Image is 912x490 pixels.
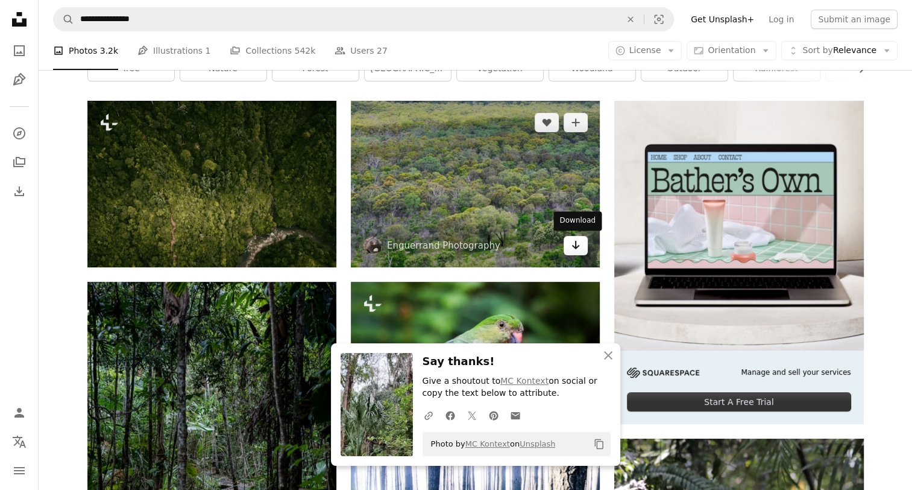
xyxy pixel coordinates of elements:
[483,403,505,427] a: Share on Pinterest
[535,113,559,132] button: Like
[423,375,611,399] p: Give a shoutout to on social or copy the text below to attribute.
[684,10,761,29] a: Get Unsplash+
[564,113,588,132] button: Add to Collection
[802,45,832,55] span: Sort by
[627,367,699,378] img: file-1705255347840-230a6ab5bca9image
[465,439,510,448] a: MC Kontext
[7,39,31,63] a: Photos
[7,121,31,145] a: Explore
[87,463,336,474] a: a path in the middle of a forest with lots of trees
[230,31,315,70] a: Collections 542k
[627,392,851,412] div: Start A Free Trial
[7,150,31,174] a: Collections
[87,101,336,267] img: a river running through a lush green forest
[294,44,315,57] span: 542k
[423,353,611,371] h3: Say thanks!
[363,236,382,255] img: Go to Enguerrand Photography's profile
[708,45,755,55] span: Orientation
[553,211,602,231] div: Download
[781,41,898,60] button: Sort byRelevance
[500,376,549,386] a: MC Kontext
[54,8,74,31] button: Search Unsplash
[7,401,31,425] a: Log in / Sign up
[351,178,600,189] a: a lush green forest filled with lots of trees
[461,403,483,427] a: Share on Twitter
[351,101,600,267] img: a lush green forest filled with lots of trees
[387,240,500,252] a: Enguerrand Photography
[564,236,588,255] a: Download
[7,68,31,92] a: Illustrations
[617,8,644,31] button: Clear
[377,44,388,57] span: 27
[505,403,526,427] a: Share over email
[425,434,556,454] span: Photo by on
[614,101,863,350] img: file-1707883121023-8e3502977149image
[608,41,682,60] button: License
[644,8,673,31] button: Visual search
[7,459,31,483] button: Menu
[811,10,898,29] button: Submit an image
[614,101,863,424] a: Manage and sell your servicesStart A Free Trial
[53,7,674,31] form: Find visuals sitewide
[87,178,336,189] a: a river running through a lush green forest
[439,403,461,427] a: Share on Facebook
[137,31,210,70] a: Illustrations 1
[520,439,555,448] a: Unsplash
[687,41,776,60] button: Orientation
[7,7,31,34] a: Home — Unsplash
[7,179,31,203] a: Download History
[206,44,211,57] span: 1
[589,434,609,454] button: Copy to clipboard
[629,45,661,55] span: License
[335,31,388,70] a: Users 27
[741,367,851,378] span: Manage and sell your services
[7,430,31,454] button: Language
[761,10,801,29] a: Log in
[351,282,600,448] img: a green parrot perched on a persons hand
[802,45,876,57] span: Relevance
